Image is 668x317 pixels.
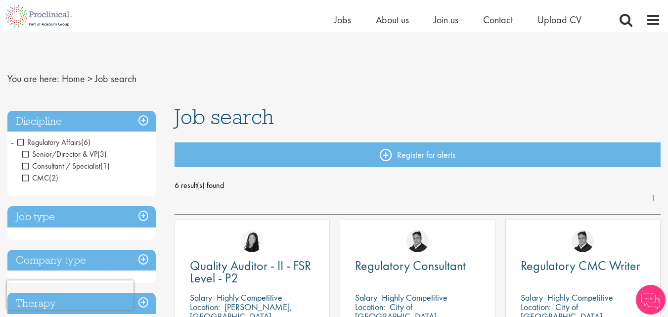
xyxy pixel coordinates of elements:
span: You are here: [7,72,59,85]
a: About us [376,13,409,26]
span: Salary [355,292,377,303]
span: Quality Auditor - II - FSR Level - P2 [190,257,311,286]
span: CMC [22,173,49,183]
p: Highly Competitive [547,292,613,303]
p: Highly Competitive [217,292,282,303]
span: Consultant / Specialist [22,161,100,171]
iframe: reCAPTCHA [7,280,134,310]
span: (2) [49,173,58,183]
span: Location: [190,301,220,313]
a: Upload CV [537,13,581,26]
span: Regulatory Affairs [17,137,81,147]
span: Job search [175,103,274,130]
span: Location: [521,301,551,313]
span: - [11,135,14,149]
span: Regulatory Consultant [355,257,466,274]
span: Senior/Director & VP [22,149,97,159]
span: Location: [355,301,385,313]
span: Senior/Director & VP [22,149,107,159]
img: Peter Duvall [572,230,594,252]
span: Job search [95,72,136,85]
span: CMC [22,173,58,183]
img: Peter Duvall [406,230,429,252]
h3: Discipline [7,111,156,132]
img: Numhom Sudsok [241,230,263,252]
span: Consultant / Specialist [22,161,110,171]
a: Regulatory Consultant [355,260,480,272]
span: Salary [521,292,543,303]
img: Chatbot [636,285,666,315]
a: Jobs [334,13,351,26]
span: Regulatory Affairs [17,137,90,147]
span: (1) [100,161,110,171]
a: breadcrumb link [62,72,85,85]
p: Highly Competitive [382,292,447,303]
a: Contact [483,13,513,26]
a: Register for alerts [175,142,661,167]
a: 1 [646,193,661,204]
span: (3) [97,149,107,159]
h3: Job type [7,206,156,227]
span: 6 result(s) found [175,178,661,193]
span: Regulatory CMC Writer [521,257,640,274]
span: > [88,72,92,85]
a: Regulatory CMC Writer [521,260,645,272]
a: Quality Auditor - II - FSR Level - P2 [190,260,314,284]
span: (6) [81,137,90,147]
h3: Company type [7,250,156,271]
a: Join us [434,13,458,26]
span: Salary [190,292,212,303]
